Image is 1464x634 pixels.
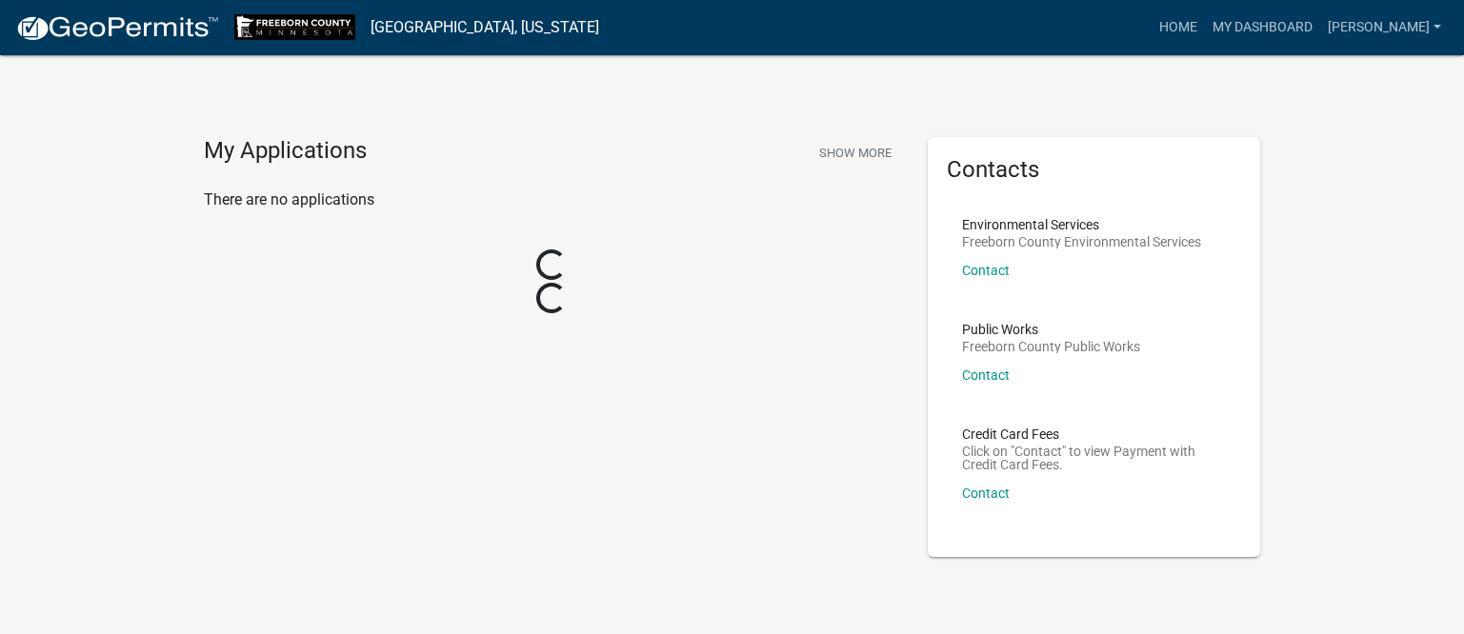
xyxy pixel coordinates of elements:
h4: My Applications [204,137,367,166]
p: Credit Card Fees [962,427,1227,441]
h5: Contacts [947,156,1242,184]
p: Environmental Services [962,218,1201,231]
p: Freeborn County Public Works [962,340,1140,353]
img: Freeborn County, Minnesota [234,14,355,40]
a: [GEOGRAPHIC_DATA], [US_STATE] [371,11,599,44]
button: Show More [812,137,899,168]
a: My Dashboard [1205,10,1320,46]
a: [PERSON_NAME] [1320,10,1449,46]
p: Public Works [962,323,1140,336]
a: Contact [962,485,1010,501]
p: Freeborn County Environmental Services [962,235,1201,248]
a: Contact [962,263,1010,278]
a: Contact [962,367,1010,383]
p: Click on "Contact" to view Payment with Credit Card Fees. [962,445,1227,471]
p: There are no applications [204,188,899,211]
a: Home [1152,10,1205,46]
